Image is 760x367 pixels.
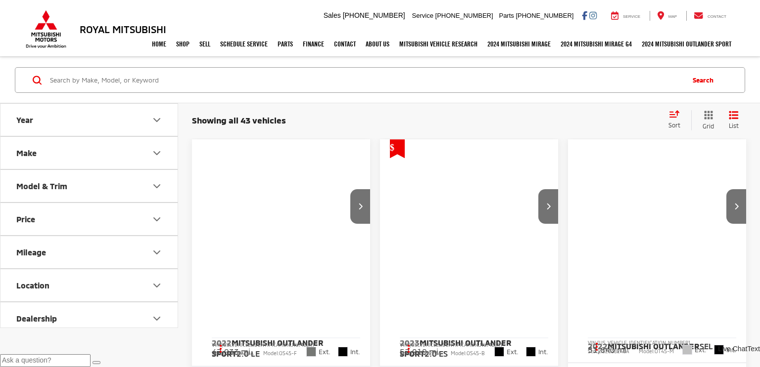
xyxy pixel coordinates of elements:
[691,110,721,130] button: Grid View
[93,361,100,364] button: Send
[556,32,637,56] a: 2024 Mitsubishi Mirage G4
[220,344,222,352] span: dropdown dots
[747,344,760,354] a: Text
[151,280,163,291] div: Location
[0,236,179,268] button: MileageMileage
[16,148,37,158] div: Make
[212,340,229,357] button: Actions
[329,32,361,56] a: Contact
[16,247,46,257] div: Mileage
[482,32,556,56] a: 2024 Mitsubishi Mirage
[686,11,734,21] a: Contact
[390,139,405,158] span: Get Price Drop Alert
[637,32,736,56] a: 2024 Mitsubishi Outlander SPORT
[604,11,648,21] a: Service
[623,14,640,19] span: Service
[435,12,493,19] span: [PHONE_NUMBER]
[668,122,680,128] span: Sort
[16,115,33,124] div: Year
[151,213,163,225] div: Price
[516,12,573,19] span: [PHONE_NUMBER]
[408,344,410,352] span: dropdown dots
[361,32,394,56] a: About Us
[650,11,684,21] a: Map
[729,122,739,130] span: List
[24,10,68,48] img: Mitsubishi
[703,122,714,130] span: Grid
[412,12,433,19] span: Service
[683,68,728,92] button: Search
[0,170,179,202] button: Model & TrimModel & Trim
[708,14,726,19] span: Contact
[400,340,417,357] button: Actions
[668,14,677,19] span: Map
[343,11,405,19] span: [PHONE_NUMBER]
[171,32,194,56] a: Shop
[718,344,747,354] a: Live Chat
[147,32,171,56] a: Home
[16,314,57,323] div: Dealership
[273,32,298,56] a: Parts: Opens in a new tab
[538,189,558,224] button: Next image
[151,114,163,126] div: Year
[499,12,514,19] span: Parts
[151,147,163,159] div: Make
[16,181,67,191] div: Model & Trim
[0,269,179,301] button: LocationLocation
[0,302,179,334] button: DealershipDealership
[0,203,179,235] button: PricePrice
[664,110,691,130] button: Select sort value
[721,110,746,130] button: List View
[194,32,215,56] a: Sell
[16,281,49,290] div: Location
[589,11,597,19] a: Instagram: Click to visit our Instagram page
[215,32,273,56] a: Schedule Service: Opens in a new tab
[49,68,683,92] input: Search by Make, Model, or Keyword
[596,342,598,350] span: dropdown dots
[726,189,746,224] button: Next image
[588,338,605,355] button: Actions
[298,32,329,56] a: Finance
[0,137,179,169] button: MakeMake
[151,246,163,258] div: Mileage
[747,345,760,353] span: Text
[80,24,166,35] h3: Royal Mitsubishi
[192,115,286,125] span: Showing all 43 vehicles
[582,11,587,19] a: Facebook: Click to visit our Facebook page
[16,214,35,224] div: Price
[718,345,747,353] span: Live Chat
[394,32,482,56] a: Mitsubishi Vehicle Research
[324,11,341,19] span: Sales
[151,313,163,325] div: Dealership
[350,189,370,224] button: Next image
[0,104,179,136] button: YearYear
[151,180,163,192] div: Model & Trim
